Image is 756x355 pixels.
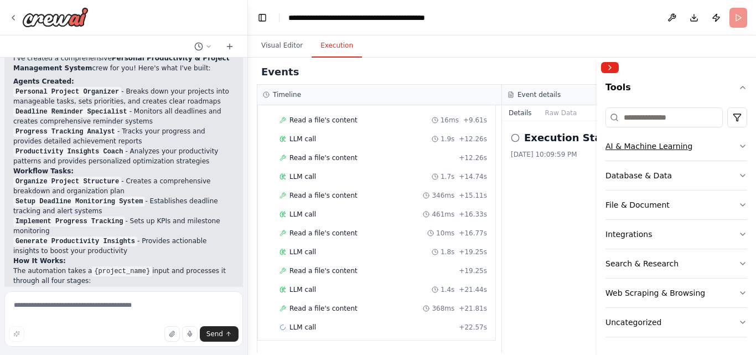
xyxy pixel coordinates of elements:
span: 16ms [441,116,459,125]
div: AI & Machine Learning [605,141,692,152]
span: LLM call [289,135,316,143]
span: Send [206,330,223,338]
span: LLM call [289,248,316,256]
code: {project_name} [92,266,152,276]
span: + 19.25s [459,266,487,275]
span: + 19.25s [459,248,487,256]
button: Start a new chat [221,40,239,53]
button: File & Document [605,191,747,219]
span: 368ms [432,304,454,313]
button: Integrations [605,220,747,249]
span: Read a file's content [289,229,358,238]
code: Implement Progress Tracking [13,217,125,227]
button: Database & Data [605,161,747,190]
code: Generate Productivity Insights [13,236,137,246]
code: Personal Project Organizer [13,87,121,97]
button: Click to speak your automation idea [182,326,198,342]
button: Toggle Sidebar [592,58,601,355]
code: Deadline Reminder Specialist [13,107,130,117]
span: 346ms [432,191,454,200]
button: Visual Editor [252,34,312,58]
span: LLM call [289,172,316,181]
span: LLM call [289,285,316,294]
button: Details [502,105,538,121]
div: File & Document [605,199,670,210]
li: - Analyzes your productivity patterns and provides personalized optimization strategies [13,146,234,166]
button: Execution [312,34,362,58]
button: Tools [605,72,747,103]
span: + 14.74s [459,172,487,181]
h2: Execution Started [524,130,625,146]
li: - Tracks your progress and provides detailed achievement reports [13,126,234,146]
strong: Workflow Tasks: [13,167,74,175]
button: Send [200,326,239,342]
li: - Sets up KPIs and milestone monitoring [13,216,234,236]
button: Uncategorized [605,308,747,337]
span: Read a file's content [289,304,358,313]
code: Productivity Insights Coach [13,147,125,157]
strong: How It Works: [13,257,66,265]
span: + 9.61s [463,116,487,125]
button: Upload files [164,326,180,342]
div: Search & Research [605,258,679,269]
span: + 15.11s [459,191,487,200]
span: + 22.57s [459,323,487,332]
span: Read a file's content [289,191,358,200]
button: Web Scraping & Browsing [605,279,747,307]
span: + 12.26s [459,135,487,143]
span: 10ms [436,229,454,238]
button: Collapse right sidebar [601,62,619,73]
span: + 16.77s [459,229,487,238]
p: I've created a comprehensive crew for you! Here's what I've built: [13,53,234,73]
button: Search & Research [605,249,747,278]
span: 1.7s [441,172,454,181]
span: Read a file's content [289,153,358,162]
li: - Monitors all deadlines and creates comprehensive reminder systems [13,106,234,126]
li: - Provides actionable insights to boost your productivity [13,236,234,256]
div: Integrations [605,229,652,240]
li: - Breaks down your projects into manageable tasks, sets priorities, and creates clear roadmaps [13,86,234,106]
button: Switch to previous chat [190,40,216,53]
div: [DATE] 10:09:59 PM [511,150,738,159]
span: 461ms [432,210,454,219]
span: 1.9s [441,135,454,143]
nav: breadcrumb [288,12,454,23]
button: Improve this prompt [9,326,24,342]
span: + 16.33s [459,210,487,219]
span: + 21.44s [459,285,487,294]
button: Hide left sidebar [255,10,270,25]
div: Uncategorized [605,317,661,328]
strong: Agents Created: [13,78,74,85]
span: 1.8s [441,248,454,256]
h3: Event details [517,90,561,99]
li: - Establishes deadline tracking and alert systems [13,196,234,216]
button: Raw Data [538,105,584,121]
h2: Events [261,64,299,80]
button: AI & Machine Learning [605,132,747,161]
div: Tools [605,103,747,346]
span: Read a file's content [289,116,358,125]
img: Logo [22,7,89,27]
div: Web Scraping & Browsing [605,287,705,299]
span: Read a file's content [289,266,358,275]
span: + 21.81s [459,304,487,313]
div: Database & Data [605,170,672,181]
p: The automation takes a input and processes it through all four stages: [13,266,234,286]
span: + 12.26s [459,153,487,162]
li: - Creates a comprehensive breakdown and organization plan [13,176,234,196]
span: LLM call [289,323,316,332]
code: Setup Deadline Monitoring System [13,197,145,207]
code: Organize Project Structure [13,177,121,187]
code: Progress Tracking Analyst [13,127,117,137]
span: LLM call [289,210,316,219]
span: 1.4s [441,285,454,294]
h3: Timeline [273,90,301,99]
